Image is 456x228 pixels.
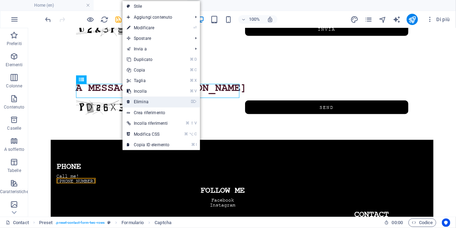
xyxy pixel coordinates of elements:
nav: breadcrumb [39,218,171,227]
i: X [194,78,196,83]
i: Pagine (Ctrl+Alt+S) [365,16,373,24]
i: ⌘ [190,78,194,83]
span: Spostare [123,33,189,44]
a: Crea riferimento [123,107,200,118]
span: . preset-contact-form-two-rows [55,218,105,227]
a: ⌘CCopia [123,65,174,75]
span: Fai clic per selezionare. Doppio clic per modificare [39,218,53,227]
i: Design (Ctrl+Alt+Y) [351,16,359,24]
span: Di più [426,16,450,23]
i: ⏎ [193,25,196,30]
i: Salva (Ctrl+S) [115,16,123,24]
a: ⌘XTaglia [123,75,174,86]
button: 100% [238,15,263,24]
a: ⌘⌥CModifica CSS [123,129,174,140]
i: ⌘ [190,89,194,93]
i: ⌘ [191,142,195,147]
i: D [194,57,196,62]
a: ⏎Modificare [123,23,174,33]
span: Aggiungi contenuto [123,12,189,23]
p: Elementi [6,62,23,68]
i: V [194,89,196,93]
span: 00 00 [392,218,403,227]
span: Fai clic per selezionare. Doppio clic per modificare [155,218,171,227]
button: publish [407,14,418,25]
i: Pubblica [408,16,417,24]
button: Usercentrics [442,218,450,227]
p: Caselle [7,125,21,131]
i: C [194,132,196,136]
button: navigator [379,15,387,24]
i: Questo elemento è un preset personalizzabile [107,221,111,224]
a: Fai clic per annullare la selezione. Doppio clic per aprire le pagine [6,218,29,227]
i: ⌘ [186,121,190,125]
p: A soffietto [4,147,24,152]
p: Preferiti [7,41,22,47]
i: ⌘ [190,57,194,62]
i: I [196,142,196,147]
h4: Contact (en) [94,1,187,9]
p: Tabelle [7,168,21,173]
button: Di più [424,14,453,25]
a: Stile [123,1,200,12]
h6: Tempo sessione [385,218,403,227]
i: Ricarica la pagina [101,16,109,24]
i: ⌘ [190,68,194,72]
button: design [350,15,359,24]
i: ⇧ [190,121,194,125]
button: pages [364,15,373,24]
i: C [194,68,196,72]
a: Invia a [123,44,189,54]
i: Navigatore [379,16,387,24]
i: Annulla: Elimina elementi (Ctrl+Z) [44,16,52,24]
a: ⌘⇧VIncolla riferimenti [123,118,174,129]
h6: 100% [249,15,260,24]
a: ⌘VIncolla [123,86,174,97]
button: text_generator [393,15,401,24]
p: Contenuto [4,104,24,110]
span: : [397,220,398,225]
a: ⌘ICopia ID elemento [123,140,174,150]
button: Codice [408,218,436,227]
a: ⌦Elimina [123,97,174,107]
i: AI Writer [393,16,401,24]
i: Quando ridimensioni, regola automaticamente il livello di zoom in modo che corrisponda al disposi... [267,16,274,23]
span: Fai clic per selezionare. Doppio clic per modificare [121,218,144,227]
i: ⌥ [189,132,194,136]
i: ⌘ [185,132,188,136]
span: Codice [412,218,433,227]
button: save [114,15,123,24]
a: ⌘DDuplicato [123,54,174,65]
button: undo [44,15,52,24]
i: ⌦ [191,99,196,104]
p: Colonne [6,83,22,89]
i: V [194,121,196,125]
span: [PHONE_NUMBER] [28,150,68,156]
button: reload [100,15,109,24]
